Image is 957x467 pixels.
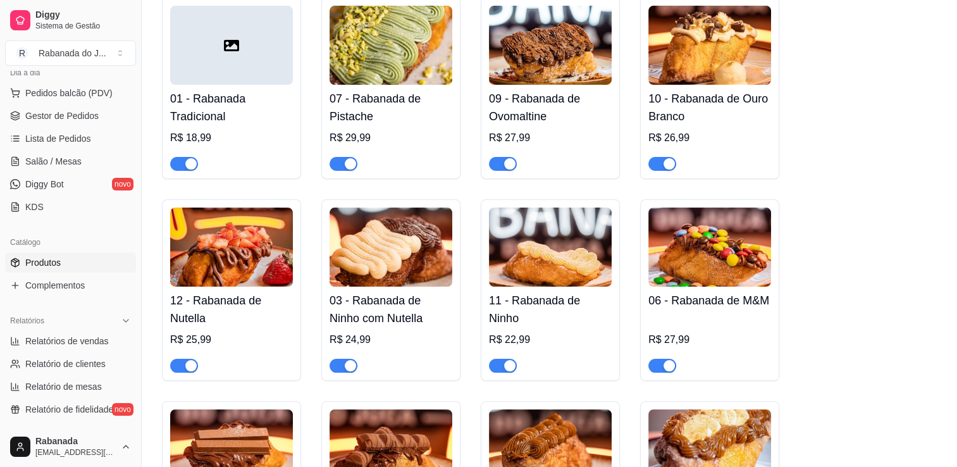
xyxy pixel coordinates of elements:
h4: 12 - Rabanada de Nutella [170,292,293,327]
button: Rabanada[EMAIL_ADDRESS][DOMAIN_NAME] [5,432,136,462]
span: Relatório de clientes [25,358,106,370]
span: Sistema de Gestão [35,21,131,31]
a: Diggy Botnovo [5,174,136,194]
span: Diggy Bot [25,178,64,190]
span: Complementos [25,279,85,292]
a: Relatório de fidelidadenovo [5,399,136,420]
span: Pedidos balcão (PDV) [25,87,113,99]
div: R$ 25,99 [170,332,293,347]
a: Complementos [5,275,136,296]
div: Dia a dia [5,63,136,83]
div: R$ 27,99 [489,130,612,146]
span: R [16,47,28,59]
span: Produtos [25,256,61,269]
a: Relatórios de vendas [5,331,136,351]
span: [EMAIL_ADDRESS][DOMAIN_NAME] [35,447,116,458]
img: product-image [489,208,612,287]
a: Produtos [5,252,136,273]
span: Relatório de mesas [25,380,102,393]
button: Select a team [5,40,136,66]
div: R$ 27,99 [648,332,771,347]
a: Relatório de clientes [5,354,136,374]
a: Salão / Mesas [5,151,136,171]
img: product-image [648,208,771,287]
div: R$ 22,99 [489,332,612,347]
img: product-image [330,6,452,85]
img: product-image [330,208,452,287]
h4: 07 - Rabanada de Pistache [330,90,452,125]
img: product-image [170,208,293,287]
a: KDS [5,197,136,217]
span: Gestor de Pedidos [25,109,99,122]
img: product-image [648,6,771,85]
span: Salão / Mesas [25,155,82,168]
h4: 03 - Rabanada de Ninho com Nutella [330,292,452,327]
span: Lista de Pedidos [25,132,91,145]
h4: 09 - Rabanada de Ovomaltine [489,90,612,125]
div: Rabanada do J ... [39,47,106,59]
h4: 01 - Rabanada Tradicional [170,90,293,125]
div: Catálogo [5,232,136,252]
a: Lista de Pedidos [5,128,136,149]
h4: 11 - Rabanada de Ninho [489,292,612,327]
span: Relatórios de vendas [25,335,109,347]
div: R$ 26,99 [648,130,771,146]
span: Relatórios [10,316,44,326]
div: R$ 24,99 [330,332,452,347]
div: R$ 29,99 [330,130,452,146]
span: KDS [25,201,44,213]
span: Relatório de fidelidade [25,403,113,416]
button: Pedidos balcão (PDV) [5,83,136,103]
a: Relatório de mesas [5,377,136,397]
span: Rabanada [35,436,116,447]
a: DiggySistema de Gestão [5,5,136,35]
span: Diggy [35,9,131,21]
img: product-image [489,6,612,85]
a: Gestor de Pedidos [5,106,136,126]
h4: 10 - Rabanada de Ouro Branco [648,90,771,125]
div: R$ 18,99 [170,130,293,146]
h4: 06 - Rabanada de M&M [648,292,771,309]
